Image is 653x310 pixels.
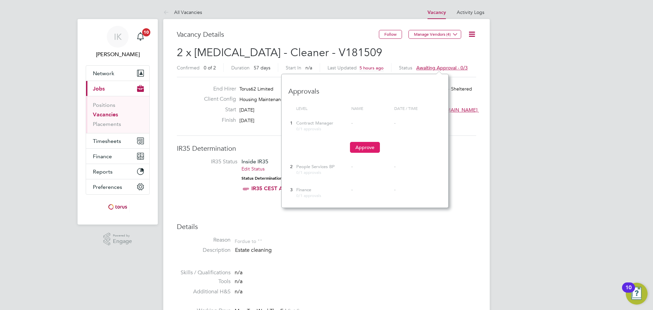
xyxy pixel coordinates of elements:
label: Status [399,65,412,71]
label: Additional H&S [177,288,231,295]
span: Finance [296,187,311,193]
button: Approve [350,142,380,153]
strong: Status Determination Statement [241,176,304,181]
span: n/a [235,288,242,295]
button: Finance [86,149,149,164]
span: 0/1 approvals [296,169,321,175]
div: Level [295,102,350,115]
nav: Main navigation [78,19,158,225]
a: Go to home page [86,201,150,212]
div: 10 [625,288,632,296]
label: Client Config [199,96,236,103]
label: Tools [177,278,231,285]
button: Jobs [86,81,149,96]
span: Torus62 Limited [239,86,273,92]
span: 57 days [254,65,270,71]
span: Finance [93,153,112,160]
label: Confirmed [177,65,200,71]
label: Start In [286,65,301,71]
div: Jobs [86,96,149,133]
span: 10 [142,28,150,36]
div: - [351,164,391,170]
span: Housing Maintenance Solutions Ltd [239,96,315,102]
span: Timesheets [93,138,121,144]
div: - [394,187,440,193]
span: [DATE] [239,117,254,124]
span: 5 hours ago [359,65,384,71]
span: [EMAIL_ADDRESS][DOMAIN_NAME] working@toru… [396,107,514,113]
a: All Vacancies [163,9,202,15]
span: IK [114,32,122,41]
label: Finish [199,117,236,124]
span: Preferences [93,184,122,190]
span: 0 of 2 [204,65,216,71]
a: Vacancies [93,111,118,118]
span: n/a [235,269,242,276]
label: IR35 Status [184,158,237,165]
div: For due to "" [235,236,262,244]
span: Reports [93,168,113,175]
div: 2 [288,161,295,173]
div: - [351,187,391,193]
a: 10 [134,26,147,48]
span: Engage [113,239,132,244]
div: 3 [288,184,295,196]
a: Powered byEngage [103,233,132,246]
span: 2 x [MEDICAL_DATA] - Cleaner - V181509 [177,46,382,59]
label: Skills / Qualifications [177,269,231,276]
button: Timesheets [86,133,149,148]
span: n/a [235,278,242,285]
div: - [394,120,440,126]
span: People Services BP [296,164,335,169]
button: Preferences [86,179,149,194]
a: Positions [93,102,115,108]
span: n/a [305,65,312,71]
span: Ian Kneale [86,50,150,59]
label: Description [177,247,231,254]
label: Reason [177,236,231,244]
div: Name [350,102,392,115]
button: Follow [379,30,402,39]
span: 0/1 approvals [296,126,321,131]
span: Network [93,70,114,77]
div: - [351,120,391,126]
span: Contract Manager [296,120,333,126]
label: Duration [231,65,250,71]
h3: Details [177,222,476,231]
h3: Vacancy Details [177,30,379,39]
button: Reports [86,164,149,179]
span: Awaiting approval - 0/3 [416,65,468,71]
h3: Approvals [288,80,441,96]
div: - [394,164,440,170]
button: Manage Vendors (4) [408,30,461,39]
span: Inside IR35 [241,158,268,165]
label: Last Updated [328,65,357,71]
button: Open Resource Center, 10 new notifications [626,283,648,305]
a: IK[PERSON_NAME] [86,26,150,59]
a: Placements [93,121,121,127]
a: Activity Logs [457,9,484,15]
h3: IR35 Determination [177,144,476,153]
a: Edit Status [241,166,265,172]
span: Powered by [113,233,132,239]
label: End Hirer [199,85,236,93]
img: torus-logo-retina.png [106,201,130,212]
button: Network [86,66,149,81]
span: 0/1 approvals [296,193,321,198]
a: Vacancy [428,10,446,15]
span: Jobs [93,85,105,92]
div: Date / time [392,102,441,115]
div: 1 [288,117,295,130]
span: [DATE] [239,107,254,113]
p: Estate cleaning [235,247,476,254]
label: Start [199,106,236,113]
